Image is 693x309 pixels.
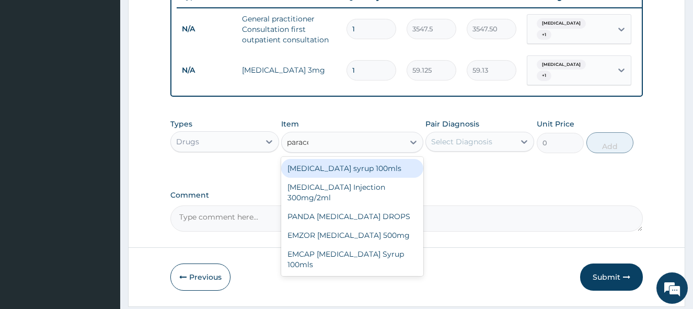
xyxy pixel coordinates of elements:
div: [MEDICAL_DATA] syrup 100mls [281,159,423,178]
div: PANDA [MEDICAL_DATA] DROPS [281,207,423,226]
div: EMZOR [MEDICAL_DATA] 500mg [281,226,423,245]
span: [MEDICAL_DATA] [537,60,586,70]
div: Chat with us now [54,59,176,72]
label: Unit Price [537,119,574,129]
div: Drugs [176,136,199,147]
span: [MEDICAL_DATA] [537,18,586,29]
div: Select Diagnosis [431,136,492,147]
div: EMCAP [MEDICAL_DATA] Syrup 100mls [281,245,423,274]
img: d_794563401_company_1708531726252_794563401 [19,52,42,78]
td: General practitioner Consultation first outpatient consultation [237,8,341,50]
button: Add [586,132,633,153]
label: Comment [170,191,643,200]
button: Previous [170,264,230,291]
span: We're online! [61,89,144,195]
div: Minimize live chat window [171,5,197,30]
button: Submit [580,264,643,291]
td: [MEDICAL_DATA] 3mg [237,60,341,81]
textarea: Type your message and hit 'Enter' [5,201,199,238]
span: + 1 [537,30,551,40]
td: N/A [177,61,237,80]
label: Pair Diagnosis [425,119,479,129]
span: + 1 [537,71,551,81]
label: Item [281,119,299,129]
div: [MEDICAL_DATA] Injection 300mg/2ml [281,178,423,207]
label: Types [170,120,192,129]
td: N/A [177,19,237,39]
